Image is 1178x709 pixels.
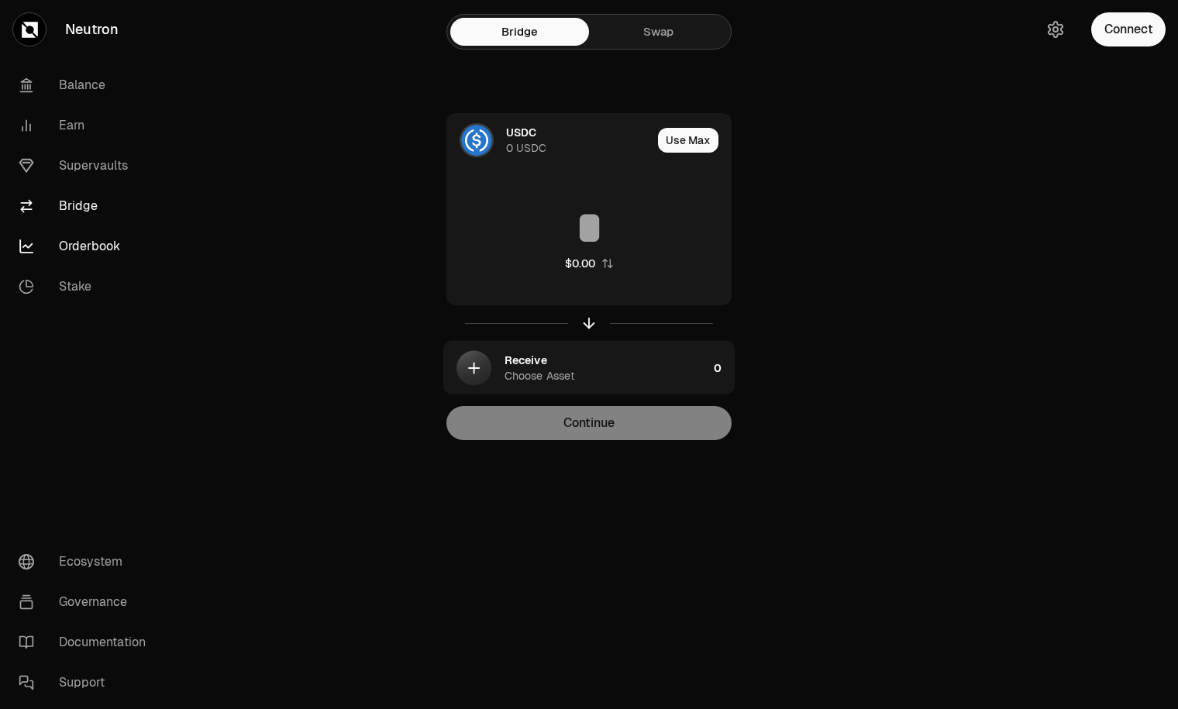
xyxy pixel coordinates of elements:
div: USDC LogoUSDC0 USDC [447,114,652,167]
div: 0 [714,341,735,395]
button: Connect [1091,12,1166,46]
button: $0.00 [565,256,614,271]
a: Documentation [6,622,167,663]
button: Use Max [658,128,718,153]
a: Earn [6,105,167,146]
div: Receive [505,353,547,368]
div: ReceiveChoose Asset [444,341,708,395]
a: Bridge [450,18,589,46]
a: Orderbook [6,226,167,267]
a: Supervaults [6,146,167,186]
a: Ecosystem [6,542,167,582]
a: Governance [6,582,167,622]
a: Balance [6,65,167,105]
div: 0 USDC [506,140,546,156]
img: USDC Logo [461,125,492,156]
div: USDC [506,125,536,140]
div: Choose Asset [505,368,575,384]
a: Support [6,663,167,703]
a: Stake [6,267,167,307]
div: $0.00 [565,256,595,271]
button: ReceiveChoose Asset0 [444,341,735,395]
a: Swap [589,18,728,46]
a: Bridge [6,186,167,226]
